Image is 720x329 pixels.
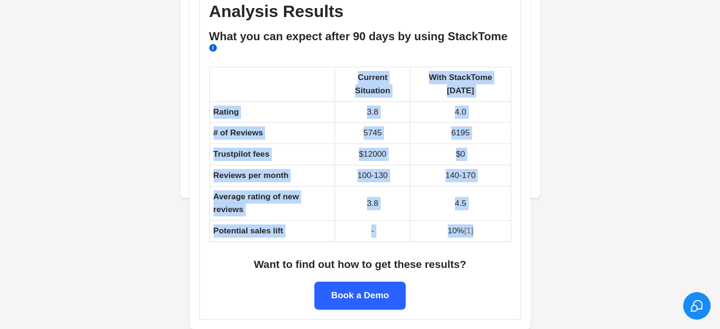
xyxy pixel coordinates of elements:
[410,67,511,102] th: With StackTome [DATE]
[335,101,410,123] td: 3.8
[464,226,473,235] a: [1]
[335,144,410,165] td: $12000
[209,44,217,52] span: i
[410,144,511,165] td: $0
[209,256,511,273] div: Want to find out how to get these results?
[209,221,335,242] td: Potential sales lift
[410,101,511,123] td: 4.0
[410,221,511,242] td: 10%
[410,123,511,144] td: 6195
[209,1,511,22] h2: Analysis Results
[209,101,335,123] td: Rating
[209,144,335,165] td: Trustpilot fees
[209,186,335,221] td: Average rating of new reviews
[335,165,410,186] td: 100-130
[335,123,410,144] td: 5745
[209,123,335,144] td: # of Reviews
[410,186,511,221] td: 4.5
[335,186,410,221] td: 3.8
[314,282,406,310] a: Book a Demo
[410,165,511,186] td: 140-170
[209,30,511,57] h3: What you can expect after 90 days by using StackTome
[209,165,335,186] td: Reviews per month
[335,67,410,102] th: Current Situation
[335,221,410,242] td: -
